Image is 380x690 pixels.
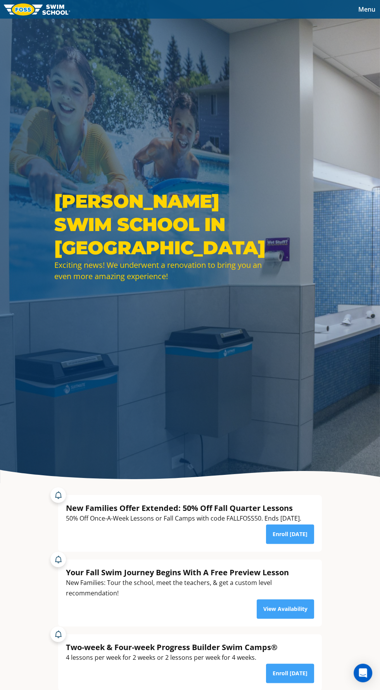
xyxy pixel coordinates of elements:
[358,5,375,14] span: Menu
[266,524,314,544] a: Enroll [DATE]
[66,513,301,524] div: 50% Off Once-A-Week Lessons or Fall Camps with code FALLFOSS50. Ends [DATE].
[54,190,279,259] h1: [PERSON_NAME] SWIM SCHOOL IN [GEOGRAPHIC_DATA]
[66,567,314,578] div: Your Fall Swim Journey Begins With A Free Preview Lesson
[66,578,314,599] div: New Families: Tour the school, meet the teachers, & get a custom level recommendation!
[66,652,278,663] div: 4 lessons per week for 2 weeks or 2 lessons per week for 4 weeks.
[66,642,278,652] div: Two-week & Four-week Progress Builder Swim Camps®
[354,664,372,682] div: Open Intercom Messenger
[4,3,70,16] img: FOSS Swim School Logo
[66,503,301,513] div: New Families Offer Extended: 50% Off Fall Quarter Lessons
[266,664,314,683] a: Enroll [DATE]
[54,259,279,282] div: Exciting news! We underwent a renovation to bring you an even more amazing experience!
[257,599,314,619] a: View Availability
[354,3,380,15] button: Toggle navigation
